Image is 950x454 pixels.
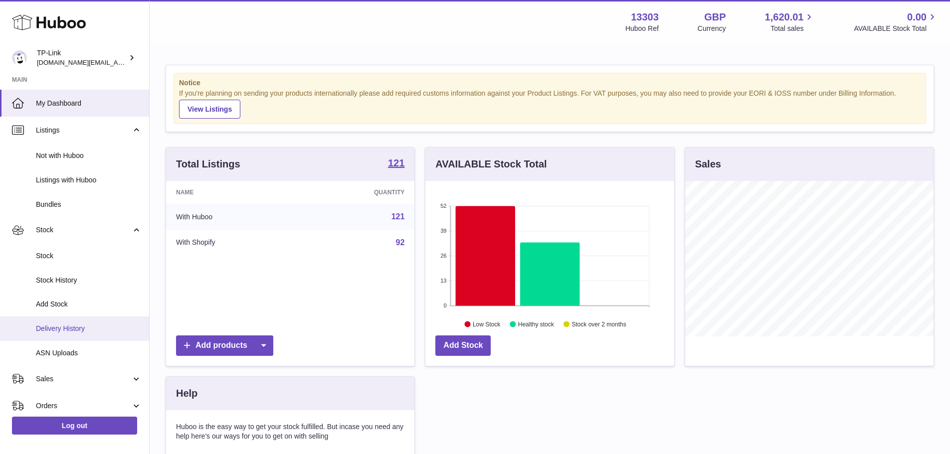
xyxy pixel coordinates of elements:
[765,10,804,24] span: 1,620.01
[179,78,921,88] strong: Notice
[441,228,447,234] text: 39
[37,58,198,66] span: [DOMAIN_NAME][EMAIL_ADDRESS][DOMAIN_NAME]
[391,212,405,221] a: 121
[36,401,131,411] span: Orders
[704,10,726,24] strong: GBP
[12,50,27,65] img: purchase.uk@tp-link.com
[36,374,131,384] span: Sales
[166,181,300,204] th: Name
[388,158,404,170] a: 121
[176,387,197,400] h3: Help
[12,417,137,435] a: Log out
[631,10,659,24] strong: 13303
[179,89,921,119] div: If you're planning on sending your products internationally please add required customs informati...
[444,303,447,308] text: 0
[695,157,721,171] h3: Sales
[36,251,142,261] span: Stock
[36,200,142,209] span: Bundles
[176,335,273,356] a: Add products
[36,225,131,235] span: Stock
[36,276,142,285] span: Stock History
[698,24,726,33] div: Currency
[473,320,501,327] text: Low Stock
[179,100,240,119] a: View Listings
[441,278,447,284] text: 13
[36,126,131,135] span: Listings
[435,157,547,171] h3: AVAILABLE Stock Total
[854,24,938,33] span: AVAILABLE Stock Total
[36,348,142,358] span: ASN Uploads
[770,24,815,33] span: Total sales
[37,48,127,67] div: TP-Link
[854,10,938,33] a: 0.00 AVAILABLE Stock Total
[765,10,815,33] a: 1,620.01 Total sales
[176,157,240,171] h3: Total Listings
[36,324,142,333] span: Delivery History
[441,203,447,209] text: 52
[36,99,142,108] span: My Dashboard
[625,24,659,33] div: Huboo Ref
[166,204,300,230] td: With Huboo
[36,175,142,185] span: Listings with Huboo
[166,230,300,256] td: With Shopify
[907,10,927,24] span: 0.00
[396,238,405,247] a: 92
[572,320,626,327] text: Stock over 2 months
[435,335,491,356] a: Add Stock
[518,320,555,327] text: Healthy stock
[300,181,415,204] th: Quantity
[36,151,142,160] span: Not with Huboo
[388,158,404,168] strong: 121
[176,422,404,441] p: Huboo is the easy way to get your stock fulfilled. But incase you need any help here's our ways f...
[441,253,447,259] text: 26
[36,300,142,309] span: Add Stock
